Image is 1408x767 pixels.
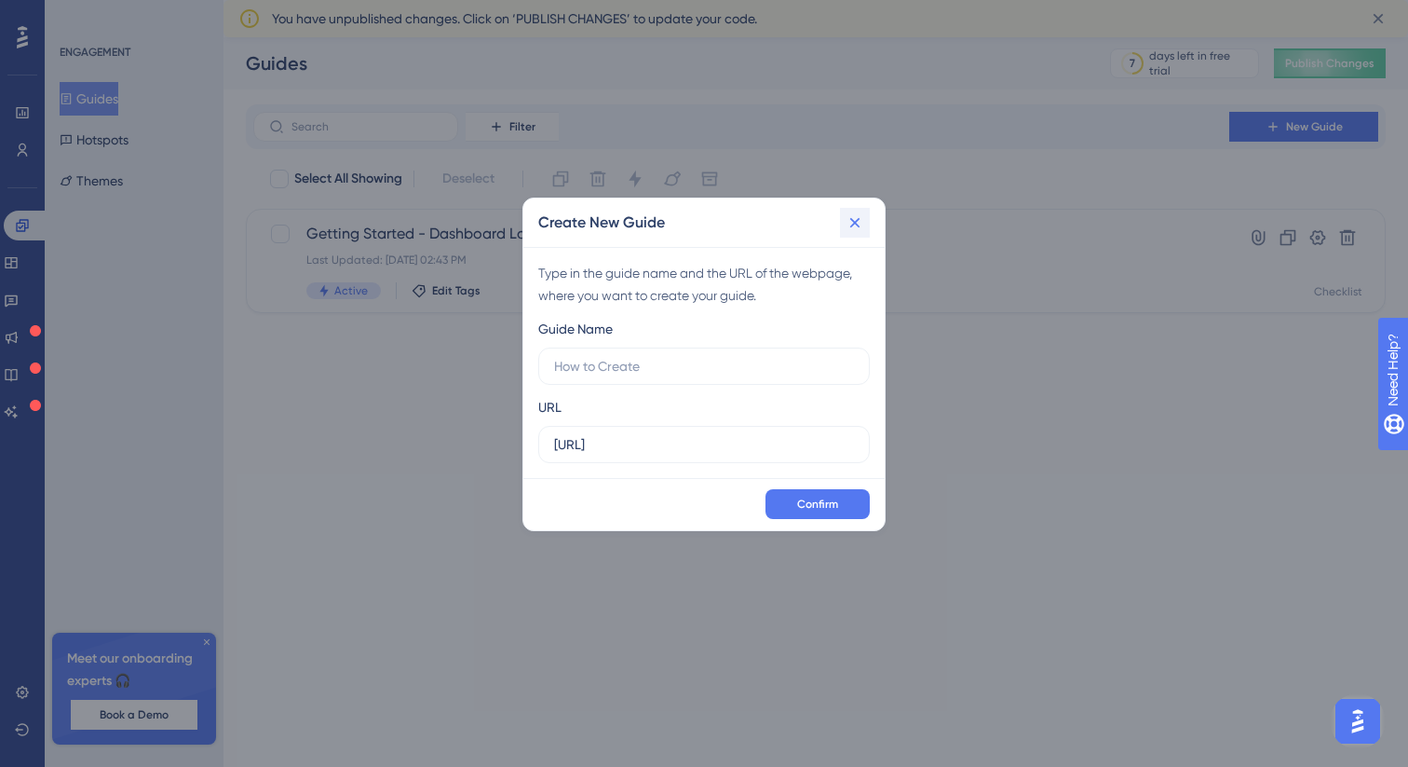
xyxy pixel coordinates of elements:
div: Guide Name [538,318,613,340]
iframe: UserGuiding AI Assistant Launcher [1330,693,1386,749]
h2: Create New Guide [538,212,665,234]
input: https://www.example.com [554,434,854,455]
div: Type in the guide name and the URL of the webpage, where you want to create your guide. [538,262,870,307]
span: Need Help? [44,5,116,27]
div: URL [538,396,562,418]
span: Confirm [797,497,838,512]
input: How to Create [554,356,854,377]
